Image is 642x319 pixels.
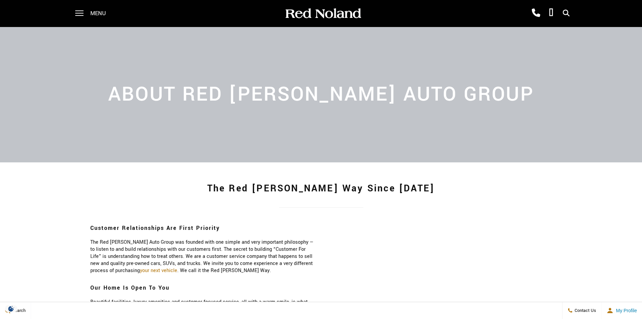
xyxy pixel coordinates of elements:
[602,302,642,319] button: Open user profile menu
[573,308,596,314] span: Contact Us
[85,175,557,202] h1: The Red [PERSON_NAME] Way Since [DATE]
[3,305,19,312] img: Opt-Out Icon
[90,221,316,235] h3: Customer Relationships Are First Priority
[140,267,177,274] a: your next vehicle
[90,239,316,274] p: The Red [PERSON_NAME] Auto Group was founded with one simple and very important philosophy — to l...
[284,8,362,20] img: Red Noland Auto Group
[3,305,19,312] section: Click to Open Cookie Consent Modal
[90,281,316,295] h3: Our Home Is Open To You
[613,308,637,313] span: My Profile
[90,85,552,104] h2: About Red [PERSON_NAME] Auto Group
